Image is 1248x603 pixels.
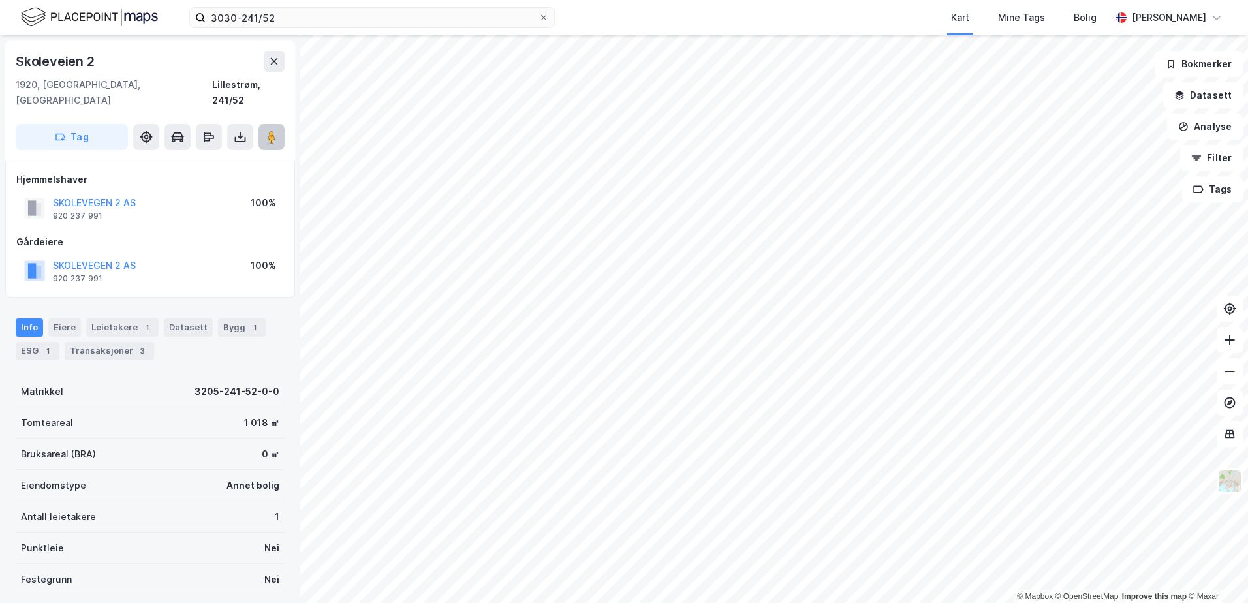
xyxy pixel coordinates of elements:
div: Skoleveien 2 [16,51,97,72]
button: Filter [1180,145,1243,171]
div: Kart [951,10,969,25]
div: Nei [264,540,279,556]
input: Søk på adresse, matrikkel, gårdeiere, leietakere eller personer [206,8,538,27]
div: Eiendomstype [21,478,86,493]
div: Punktleie [21,540,64,556]
div: 0 ㎡ [262,446,279,462]
div: Kontrollprogram for chat [1183,540,1248,603]
div: 3205-241-52-0-0 [195,384,279,399]
div: Annet bolig [226,478,279,493]
img: Z [1217,469,1242,493]
div: 920 237 991 [53,273,102,284]
div: Leietakere [86,318,159,337]
div: Transaksjoner [65,342,154,360]
div: Festegrunn [21,572,72,587]
div: 1920, [GEOGRAPHIC_DATA], [GEOGRAPHIC_DATA] [16,77,212,108]
div: Lillestrøm, 241/52 [212,77,285,108]
div: ESG [16,342,59,360]
div: Gårdeiere [16,234,284,250]
div: Eiere [48,318,81,337]
div: 1 [140,321,153,334]
div: Nei [264,572,279,587]
div: Bolig [1074,10,1097,25]
div: 920 237 991 [53,211,102,221]
div: [PERSON_NAME] [1132,10,1206,25]
div: 1 [275,509,279,525]
div: 1 [248,321,261,334]
div: Bygg [218,318,266,337]
iframe: Chat Widget [1183,540,1248,603]
button: Analyse [1167,114,1243,140]
div: 100% [251,195,276,211]
a: Mapbox [1017,592,1053,601]
button: Datasett [1163,82,1243,108]
div: Info [16,318,43,337]
div: Hjemmelshaver [16,172,284,187]
div: Matrikkel [21,384,63,399]
div: Mine Tags [998,10,1045,25]
div: Datasett [164,318,213,337]
a: Improve this map [1122,592,1187,601]
button: Tags [1182,176,1243,202]
div: Antall leietakere [21,509,96,525]
button: Bokmerker [1155,51,1243,77]
div: Bruksareal (BRA) [21,446,96,462]
div: 1 018 ㎡ [244,415,279,431]
div: Tomteareal [21,415,73,431]
img: logo.f888ab2527a4732fd821a326f86c7f29.svg [21,6,158,29]
a: OpenStreetMap [1055,592,1119,601]
div: 100% [251,258,276,273]
div: 1 [41,345,54,358]
button: Tag [16,124,128,150]
div: 3 [136,345,149,358]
